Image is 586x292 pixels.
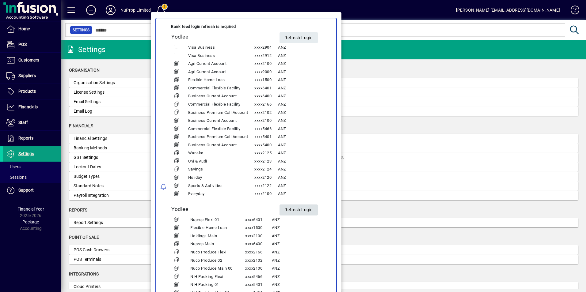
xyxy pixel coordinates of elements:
[188,133,254,141] td: Business Premium Call Account
[254,84,278,92] td: xxxx6401
[245,216,272,224] td: xxxx6401
[188,117,254,125] td: Business Current Account
[278,157,325,166] td: ANZ
[188,125,254,133] td: Commercial Flexible Facility
[188,76,254,84] td: Flexible Home Loan
[190,224,245,232] td: Flexible Home Loan
[254,125,278,133] td: xxxx5466
[254,76,278,84] td: xxxx1500
[254,117,278,125] td: xxxx2100
[278,149,325,158] td: ANZ
[188,166,254,174] td: Savings
[254,182,278,190] td: xxxx2122
[254,100,278,109] td: xxxx2166
[190,248,245,256] td: Nuco Produce Flexi
[188,157,254,166] td: Uni & Audi
[190,264,245,273] td: Nuco Produce Main 00
[272,216,325,224] td: ANZ
[245,232,272,240] td: xxxx2100
[171,34,272,40] h5: Yodlee
[190,216,245,224] td: Nuprop Flexi 01
[171,206,265,212] h5: Yodlee
[190,232,245,240] td: Holdings Main
[190,256,245,265] td: Nuco Produce 02
[254,141,278,149] td: xxxx5400
[254,60,278,68] td: xxxx2100
[245,273,272,281] td: xxxx5466
[188,141,254,149] td: Business Current Account
[188,52,254,60] td: Visa Business
[278,68,325,76] td: ANZ
[278,190,325,198] td: ANZ
[188,84,254,92] td: Commercial Flexible Facility
[245,248,272,256] td: xxxx2166
[245,224,272,232] td: xxxx1500
[254,92,278,101] td: xxxx6400
[188,92,254,101] td: Business Current Account
[280,32,318,43] button: Refresh Login
[254,109,278,117] td: xxxx2102
[188,43,254,52] td: Visa Business
[171,23,325,30] div: Bank feed login refresh is required
[245,256,272,265] td: xxxx2102
[190,281,245,289] td: N H Packing 01
[245,264,272,273] td: xxxx2100
[188,100,254,109] td: Commercial Flexible Facility
[245,240,272,249] td: xxxx6400
[188,182,254,190] td: Sports & Activities
[278,52,325,60] td: ANZ
[272,281,325,289] td: ANZ
[188,190,254,198] td: Everyday
[254,52,278,60] td: xxxx2912
[272,224,325,232] td: ANZ
[254,157,278,166] td: xxxx2123
[254,133,278,141] td: xxxx5401
[245,281,272,289] td: xxxx5401
[278,84,325,92] td: ANZ
[188,68,254,76] td: Agri Current Account
[278,141,325,149] td: ANZ
[272,248,325,256] td: ANZ
[280,204,318,215] button: Refresh Login
[254,149,278,158] td: xxxx2125
[188,149,254,158] td: Wanaka
[188,174,254,182] td: Holiday
[278,43,325,52] td: ANZ
[254,174,278,182] td: xxxx2120
[188,60,254,68] td: Agri Current Account
[278,166,325,174] td: ANZ
[278,92,325,101] td: ANZ
[188,109,254,117] td: Business Premium Call Account
[278,182,325,190] td: ANZ
[272,264,325,273] td: ANZ
[278,174,325,182] td: ANZ
[278,133,325,141] td: ANZ
[272,240,325,249] td: ANZ
[254,68,278,76] td: xxxx9000
[278,109,325,117] td: ANZ
[278,100,325,109] td: ANZ
[278,117,325,125] td: ANZ
[190,273,245,281] td: N H Packing Flexi
[190,240,245,249] td: Nuprop Main
[254,43,278,52] td: xxxx2904
[272,232,325,240] td: ANZ
[278,60,325,68] td: ANZ
[284,205,313,215] span: Refresh Login
[272,256,325,265] td: ANZ
[278,76,325,84] td: ANZ
[272,273,325,281] td: ANZ
[278,125,325,133] td: ANZ
[254,166,278,174] td: xxxx2124
[284,33,313,43] span: Refresh Login
[254,190,278,198] td: xxxx2100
